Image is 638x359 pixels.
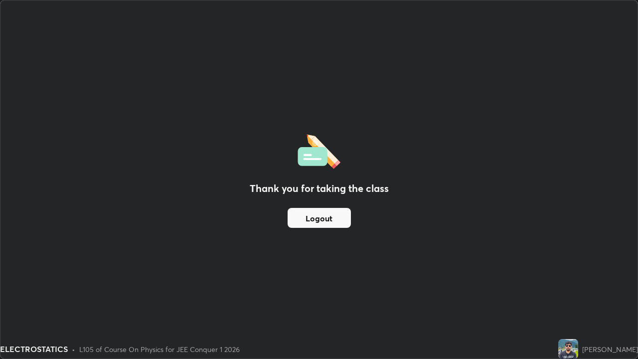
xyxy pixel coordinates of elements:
img: b94a4ccbac2546dc983eb2139155ff30.jpg [558,339,578,359]
img: offlineFeedback.1438e8b3.svg [298,131,340,169]
div: L105 of Course On Physics for JEE Conquer 1 2026 [79,344,240,355]
div: • [72,344,75,355]
h2: Thank you for taking the class [250,181,389,196]
button: Logout [288,208,351,228]
div: [PERSON_NAME] [582,344,638,355]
